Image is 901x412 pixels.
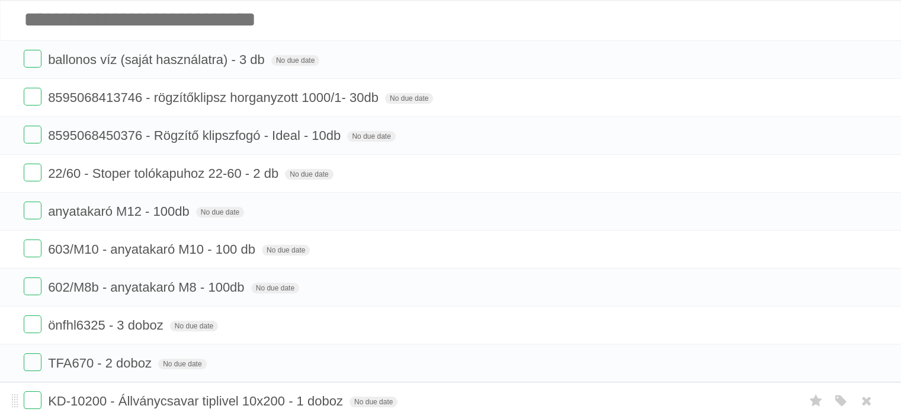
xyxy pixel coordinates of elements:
label: Done [24,50,41,68]
label: Done [24,126,41,143]
span: No due date [285,169,333,180]
span: 8595068450376 - Rögzítő klipszfogó - Ideal - 10db [48,128,344,143]
label: Done [24,353,41,371]
span: anyatakaró M12 - 100db [48,204,193,219]
span: KD-10200 - Állványcsavar tiplivel 10x200 - 1 doboz [48,394,346,408]
label: Star task [805,391,828,411]
span: No due date [350,397,397,407]
span: 22/60 - Stoper tolókapuhoz 22-60 - 2 db [48,166,281,181]
span: No due date [251,283,299,293]
label: Done [24,88,41,106]
span: önfhl6325 - 3 doboz [48,318,166,333]
span: No due date [347,131,395,142]
label: Done [24,164,41,181]
label: Done [24,391,41,409]
label: Done [24,315,41,333]
span: No due date [196,207,244,218]
label: Done [24,202,41,219]
span: 602/M8b - anyatakaró M8 - 100db [48,280,247,295]
span: No due date [262,245,310,255]
span: No due date [170,321,218,331]
label: Done [24,239,41,257]
label: Done [24,277,41,295]
span: No due date [158,359,206,369]
span: 8595068413746 - rögzítőklipsz horganyzott 1000/1- 30db [48,90,381,105]
span: TFA670 - 2 doboz [48,356,155,371]
span: 603/M10 - anyatakaró M10 - 100 db [48,242,258,257]
span: No due date [271,55,319,66]
span: No due date [385,93,433,104]
span: ballonos víz (saját használatra) - 3 db [48,52,268,67]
